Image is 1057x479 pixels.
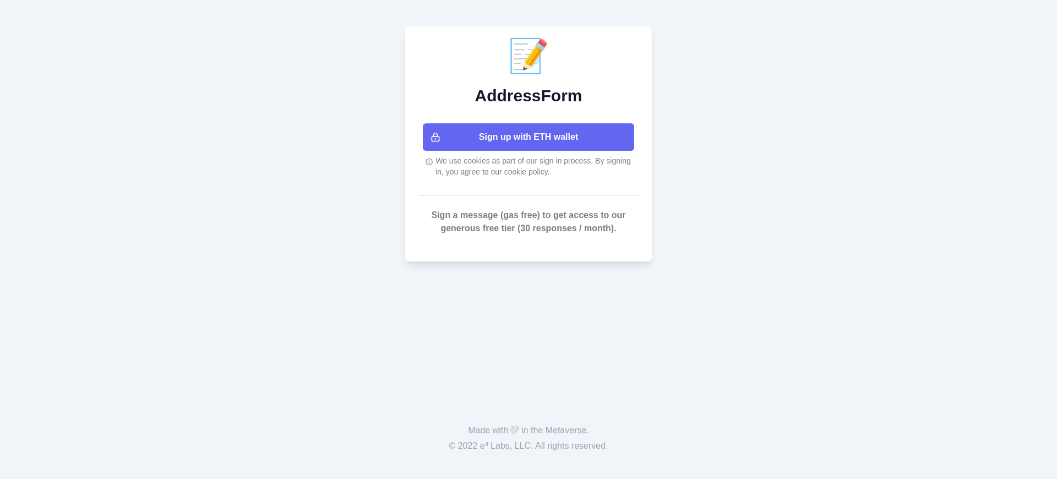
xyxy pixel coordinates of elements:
p: Sign a message (gas free) to get access to our generous free tier (30 responses / month). [418,209,639,235]
button: Sign up with ETH wallet [423,123,634,151]
p: © 2022 e⁴ Labs, LLC. All rights reserved. [18,439,1039,453]
div: We use cookies as part of our sign in process. By signing in, you agree to our cookie policy. [418,155,639,177]
h2: AddressForm [418,86,639,106]
p: Made with in the Metaverse. [18,424,1039,437]
div: 📝 [418,40,639,73]
span: 🤍 [508,426,519,435]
